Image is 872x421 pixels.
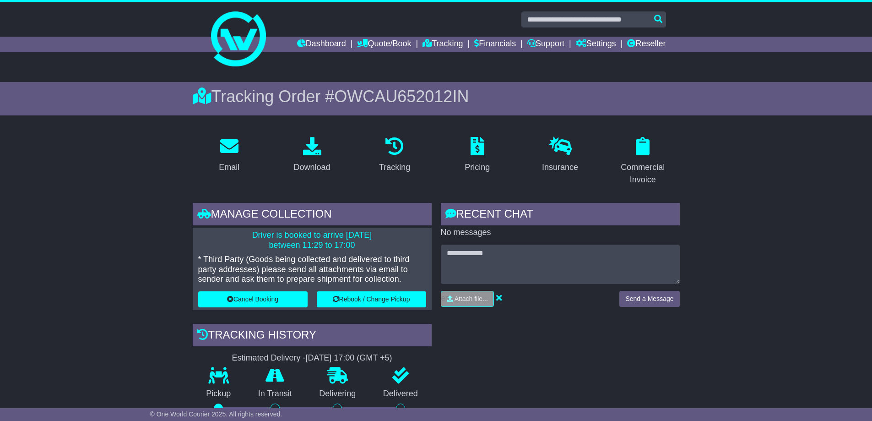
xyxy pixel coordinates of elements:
[213,134,245,177] a: Email
[306,389,370,399] p: Delivering
[293,161,330,174] div: Download
[527,37,564,52] a: Support
[193,87,680,106] div: Tracking Order #
[317,291,426,307] button: Rebook / Change Pickup
[297,37,346,52] a: Dashboard
[198,291,308,307] button: Cancel Booking
[198,230,426,250] p: Driver is booked to arrive [DATE] between 11:29 to 17:00
[244,389,306,399] p: In Transit
[474,37,516,52] a: Financials
[287,134,336,177] a: Download
[422,37,463,52] a: Tracking
[306,353,392,363] div: [DATE] 17:00 (GMT +5)
[576,37,616,52] a: Settings
[357,37,411,52] a: Quote/Book
[193,389,245,399] p: Pickup
[150,410,282,418] span: © One World Courier 2025. All rights reserved.
[193,324,432,349] div: Tracking history
[606,134,680,189] a: Commercial Invoice
[441,203,680,228] div: RECENT CHAT
[379,161,410,174] div: Tracking
[334,87,469,106] span: OWCAU652012IN
[193,353,432,363] div: Estimated Delivery -
[459,134,496,177] a: Pricing
[627,37,666,52] a: Reseller
[441,228,680,238] p: No messages
[193,203,432,228] div: Manage collection
[612,161,674,186] div: Commercial Invoice
[536,134,584,177] a: Insurance
[619,291,679,307] button: Send a Message
[373,134,416,177] a: Tracking
[219,161,239,174] div: Email
[542,161,578,174] div: Insurance
[198,255,426,284] p: * Third Party (Goods being collected and delivered to third party addresses) please send all atta...
[369,389,432,399] p: Delivered
[465,161,490,174] div: Pricing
